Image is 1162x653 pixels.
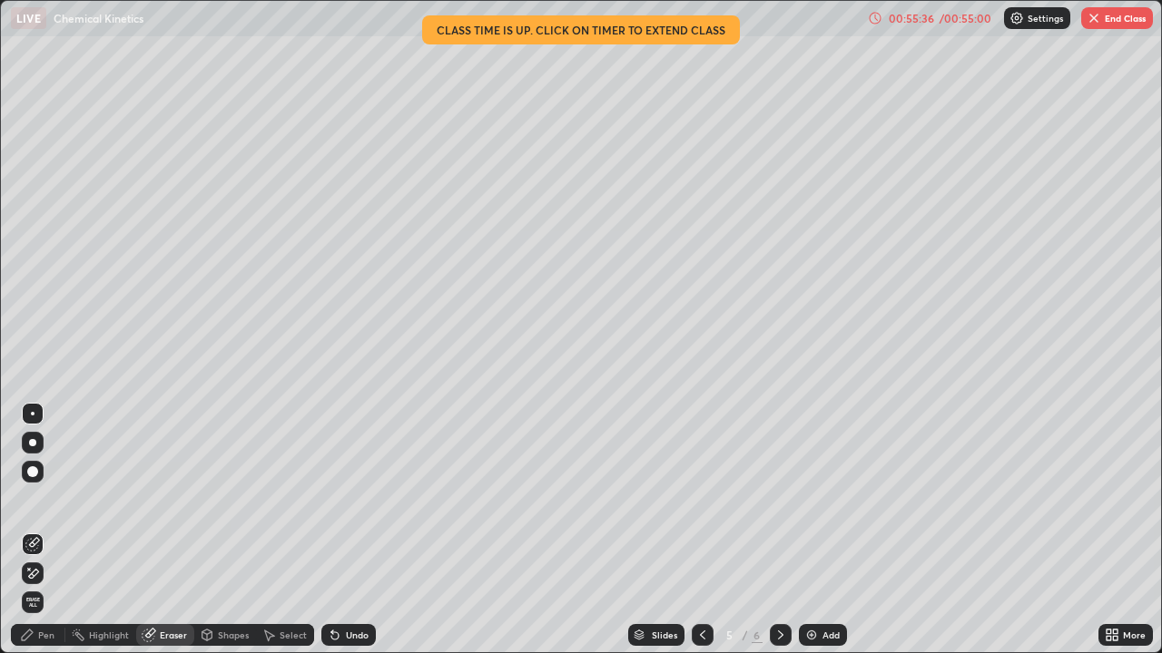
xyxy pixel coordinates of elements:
[652,630,677,639] div: Slides
[752,627,763,643] div: 6
[218,630,249,639] div: Shapes
[89,630,129,639] div: Highlight
[1028,14,1063,23] p: Settings
[38,630,54,639] div: Pen
[1087,11,1101,25] img: end-class-cross
[280,630,307,639] div: Select
[886,13,937,24] div: 00:55:36
[16,11,41,25] p: LIVE
[160,630,187,639] div: Eraser
[804,628,819,642] img: add-slide-button
[1081,7,1153,29] button: End Class
[1123,630,1146,639] div: More
[54,11,143,25] p: Chemical Kinetics
[23,597,43,608] span: Erase all
[743,629,748,640] div: /
[1009,11,1024,25] img: class-settings-icons
[721,629,739,640] div: 5
[346,630,369,639] div: Undo
[822,630,840,639] div: Add
[937,13,993,24] div: / 00:55:00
